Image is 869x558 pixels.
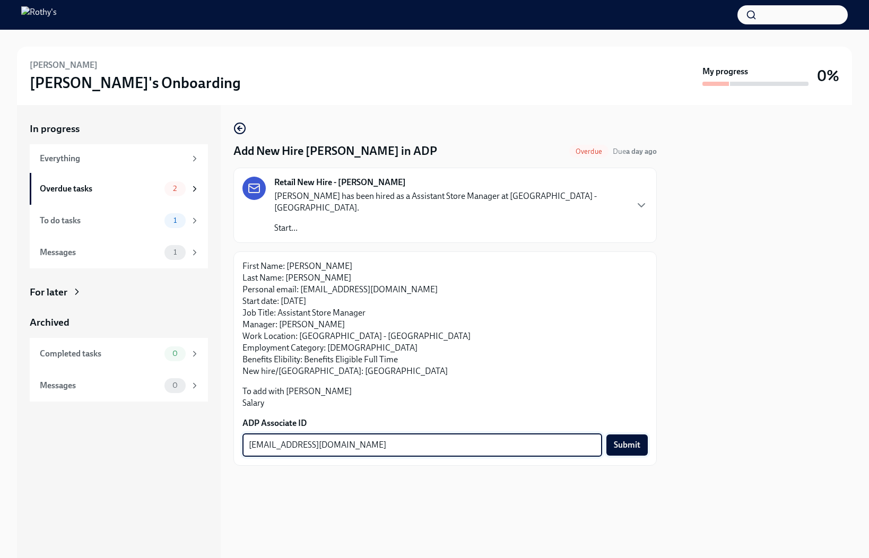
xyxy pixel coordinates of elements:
p: Start... [274,222,627,234]
div: For later [30,285,67,299]
div: Overdue tasks [40,183,160,195]
span: 0 [166,350,184,358]
a: Messages0 [30,370,208,402]
a: Archived [30,316,208,329]
div: Messages [40,247,160,258]
h3: [PERSON_NAME]'s Onboarding [30,73,241,92]
div: To do tasks [40,215,160,226]
button: Submit [606,434,648,456]
div: Completed tasks [40,348,160,360]
div: Messages [40,380,160,391]
h3: 0% [817,66,839,85]
img: Rothy's [21,6,57,23]
a: In progress [30,122,208,136]
span: 1 [167,216,183,224]
strong: a day ago [626,147,657,156]
span: 0 [166,381,184,389]
span: 1 [167,248,183,256]
a: To do tasks1 [30,205,208,237]
span: Due [613,147,657,156]
a: For later [30,285,208,299]
a: Everything [30,144,208,173]
div: Everything [40,153,186,164]
label: ADP Associate ID [242,417,648,429]
a: Overdue tasks2 [30,173,208,205]
span: Overdue [569,147,609,155]
p: [PERSON_NAME] has been hired as a Assistant Store Manager at [GEOGRAPHIC_DATA] - [GEOGRAPHIC_DATA]. [274,190,627,214]
strong: My progress [702,66,748,77]
h6: [PERSON_NAME] [30,59,98,71]
p: To add with [PERSON_NAME] Salary [242,386,648,409]
span: 2 [167,185,183,193]
h4: Add New Hire [PERSON_NAME] in ADP [233,143,437,159]
p: First Name: [PERSON_NAME] Last Name: [PERSON_NAME] Personal email: [EMAIL_ADDRESS][DOMAIN_NAME] S... [242,260,648,377]
strong: Retail New Hire - [PERSON_NAME] [274,177,406,188]
span: September 8th, 2025 09:00 [613,146,657,156]
span: Submit [614,440,640,450]
a: Messages1 [30,237,208,268]
a: Completed tasks0 [30,338,208,370]
textarea: [EMAIL_ADDRESS][DOMAIN_NAME] [249,439,596,451]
